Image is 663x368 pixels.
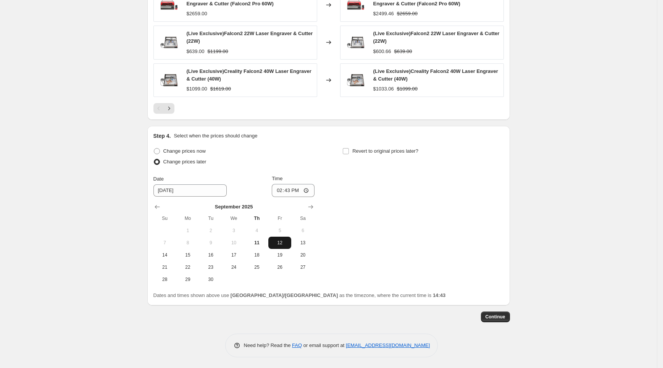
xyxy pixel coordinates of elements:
[294,264,311,270] span: 27
[248,228,265,234] span: 4
[225,228,242,234] span: 3
[153,273,176,286] button: Sunday September 28 2025
[199,212,222,224] th: Tuesday
[225,215,242,221] span: We
[210,85,231,93] strike: $1619.00
[291,249,314,261] button: Saturday September 20 2025
[153,132,171,140] h2: Step 4.
[222,224,245,237] button: Wednesday September 3 2025
[271,215,288,221] span: Fr
[222,261,245,273] button: Wednesday September 24 2025
[271,264,288,270] span: 26
[346,342,430,348] a: [EMAIL_ADDRESS][DOMAIN_NAME]
[153,176,164,182] span: Date
[294,228,311,234] span: 6
[179,276,196,282] span: 29
[268,249,291,261] button: Friday September 19 2025
[397,10,418,18] strike: $2659.00
[222,212,245,224] th: Wednesday
[153,261,176,273] button: Sunday September 21 2025
[158,31,181,54] img: Falcon2_22W_6_80x.png
[245,237,268,249] button: Today Thursday September 11 2025
[373,31,500,44] span: (Live Exclusive)Falcon2 22W Laser Engraver & Cutter (22W)
[199,224,222,237] button: Tuesday September 2 2025
[153,292,446,298] span: Dates and times shown above use as the timezone, where the current time is
[187,31,313,44] span: (Live Exclusive)Falcon2 22W Laser Engraver & Cutter (22W)
[272,176,282,181] span: Time
[176,237,199,249] button: Monday September 8 2025
[291,237,314,249] button: Saturday September 13 2025
[344,31,367,54] img: Falcon2_22W_6_80x.png
[394,48,412,55] strike: $639.00
[156,240,173,246] span: 7
[244,342,292,348] span: Need help? Read the
[156,264,173,270] span: 21
[268,261,291,273] button: Friday September 26 2025
[179,252,196,258] span: 15
[268,212,291,224] th: Friday
[373,85,394,93] div: $1033.06
[225,264,242,270] span: 24
[248,252,265,258] span: 18
[176,261,199,273] button: Monday September 22 2025
[302,342,346,348] span: or email support at
[156,252,173,258] span: 14
[156,276,173,282] span: 28
[174,132,257,140] p: Select when the prices should change
[481,312,510,322] button: Continue
[433,292,445,298] b: 14:43
[486,314,505,320] span: Continue
[179,228,196,234] span: 1
[202,264,219,270] span: 23
[373,10,394,18] div: $2499.46
[187,48,205,55] div: $639.00
[163,148,206,154] span: Change prices now
[202,276,219,282] span: 30
[291,261,314,273] button: Saturday September 27 2025
[153,212,176,224] th: Sunday
[199,273,222,286] button: Tuesday September 30 2025
[187,68,311,82] span: (Live Exclusive)Creality Falcon2 40W Laser Engraver & Cutter (40W)
[271,252,288,258] span: 19
[248,240,265,246] span: 11
[272,184,315,197] input: 12:00
[271,240,288,246] span: 12
[176,224,199,237] button: Monday September 1 2025
[294,252,311,258] span: 20
[179,215,196,221] span: Mo
[397,85,418,93] strike: $1099.00
[199,261,222,273] button: Tuesday September 23 2025
[153,103,174,114] nav: Pagination
[222,237,245,249] button: Wednesday September 10 2025
[153,237,176,249] button: Sunday September 7 2025
[208,48,228,55] strike: $1199.00
[225,252,242,258] span: 17
[291,212,314,224] th: Saturday
[202,228,219,234] span: 2
[179,264,196,270] span: 22
[156,215,173,221] span: Su
[291,224,314,237] button: Saturday September 6 2025
[268,224,291,237] button: Friday September 5 2025
[294,240,311,246] span: 13
[248,215,265,221] span: Th
[153,184,227,197] input: 9/11/2025
[245,261,268,273] button: Thursday September 25 2025
[202,252,219,258] span: 16
[292,342,302,348] a: FAQ
[344,69,367,92] img: Falcon2_40W_80x.png
[271,228,288,234] span: 5
[225,240,242,246] span: 10
[176,249,199,261] button: Monday September 15 2025
[152,202,163,212] button: Show previous month, August 2025
[202,215,219,221] span: Tu
[163,159,206,165] span: Change prices later
[373,68,498,82] span: (Live Exclusive)Creality Falcon2 40W Laser Engraver & Cutter (40W)
[222,249,245,261] button: Wednesday September 17 2025
[248,264,265,270] span: 25
[187,10,207,18] div: $2659.00
[176,212,199,224] th: Monday
[199,249,222,261] button: Tuesday September 16 2025
[245,249,268,261] button: Thursday September 18 2025
[179,240,196,246] span: 8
